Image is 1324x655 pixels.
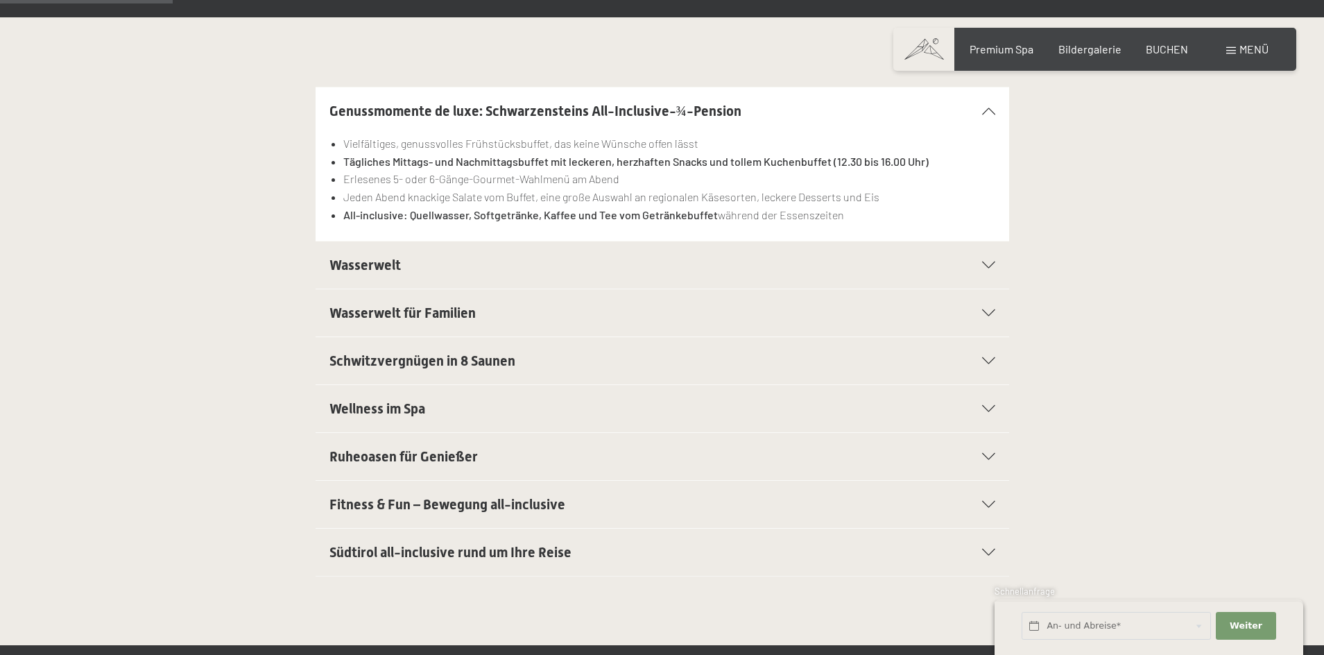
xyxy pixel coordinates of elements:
[1230,620,1262,632] span: Weiter
[970,42,1033,56] a: Premium Spa
[329,448,478,465] span: Ruheoasen für Genießer
[343,155,929,168] strong: Tägliches Mittags- und Nachmittagsbuffet mit leckeren, herzhaften Snacks und tollem Kuchenbuffet ...
[329,400,425,417] span: Wellness im Spa
[343,208,718,221] strong: All-inclusive: Quellwasser, Softgetränke, Kaffee und Tee vom Getränkebuffet
[1146,42,1188,56] a: BUCHEN
[329,257,401,273] span: Wasserwelt
[1239,42,1269,56] span: Menü
[1058,42,1121,56] a: Bildergalerie
[1216,612,1275,640] button: Weiter
[329,352,515,369] span: Schwitzvergnügen in 8 Saunen
[343,188,995,206] li: Jeden Abend knackige Salate vom Buffet, eine große Auswahl an regionalen Käsesorten, leckere Dess...
[343,206,995,224] li: während der Essenszeiten
[329,103,741,119] span: Genussmomente de luxe: Schwarzensteins All-Inclusive-¾-Pension
[329,496,565,513] span: Fitness & Fun – Bewegung all-inclusive
[343,135,995,153] li: Vielfältiges, genussvolles Frühstücksbuffet, das keine Wünsche offen lässt
[329,544,571,561] span: Südtirol all-inclusive rund um Ihre Reise
[343,170,995,188] li: Erlesenes 5- oder 6-Gänge-Gourmet-Wahlmenü am Abend
[329,305,476,321] span: Wasserwelt für Familien
[995,586,1055,597] span: Schnellanfrage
